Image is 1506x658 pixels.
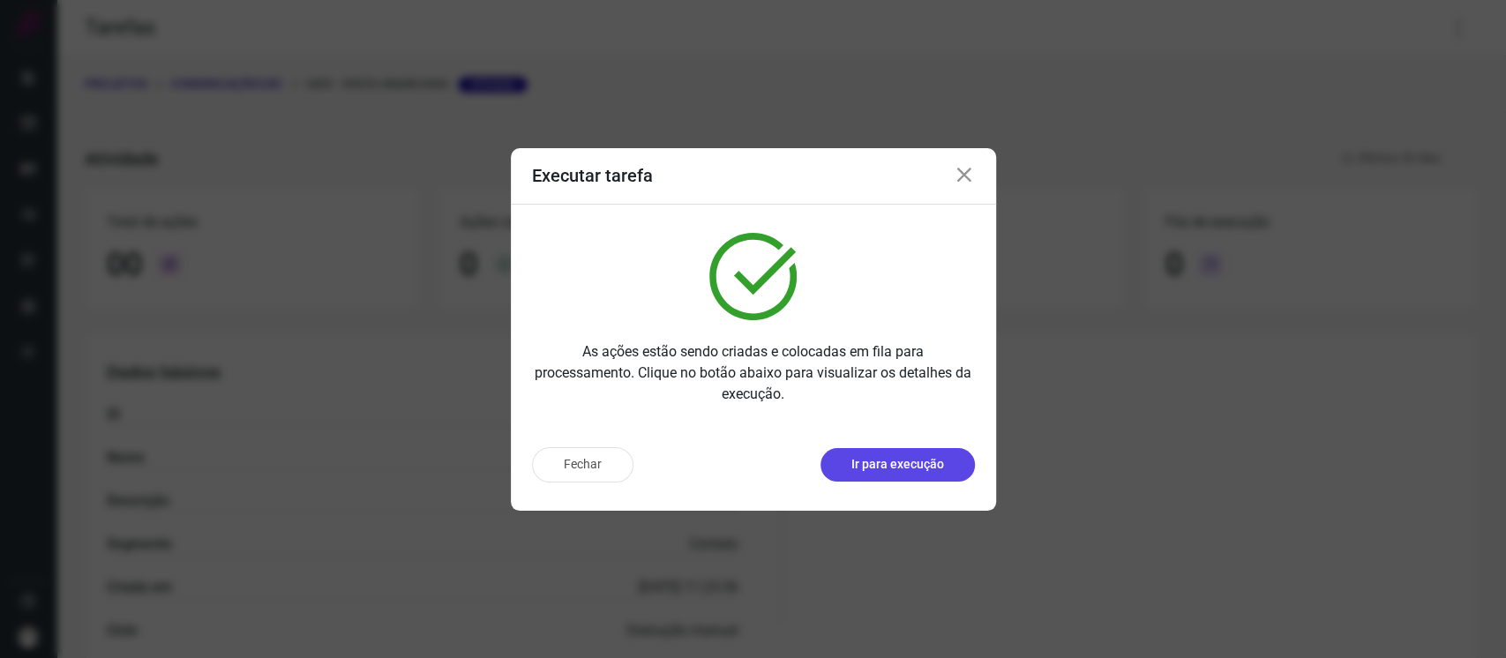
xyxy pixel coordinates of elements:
button: Ir para execução [820,448,975,482]
button: Fechar [532,447,633,482]
p: Ir para execução [851,455,944,474]
h3: Executar tarefa [532,165,653,186]
p: As ações estão sendo criadas e colocadas em fila para processamento. Clique no botão abaixo para ... [532,341,975,405]
img: verified.svg [709,233,797,320]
